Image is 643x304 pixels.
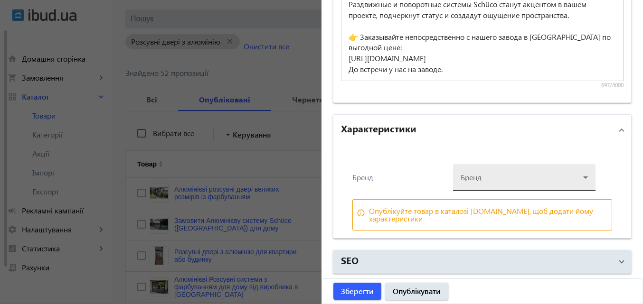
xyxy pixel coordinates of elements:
[333,145,631,238] div: Характеристики
[369,207,608,222] div: Опублікуйте товар в каталозі [DOMAIN_NAME], щоб додати йому характеристики
[333,283,381,300] button: Зберегти
[357,207,365,216] mat-icon: info_outline
[333,250,631,273] mat-expansion-panel-header: SEO
[385,283,448,300] button: Опублікувати
[341,121,416,135] h2: Характеристики
[333,115,631,145] mat-expansion-panel-header: Характеристики
[341,253,359,267] h2: SEO
[349,32,616,53] p: 👉 Заказывайте непосредственно с нашего завода в [GEOGRAPHIC_DATA] по выгодной цене:
[349,53,616,64] p: [URL][DOMAIN_NAME]
[341,286,374,296] span: Зберегти
[349,64,616,75] p: До встречи у нас на заводе.
[341,82,624,89] div: 697/4000
[352,174,447,181] div: Бренд
[393,286,441,296] span: Опублікувати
